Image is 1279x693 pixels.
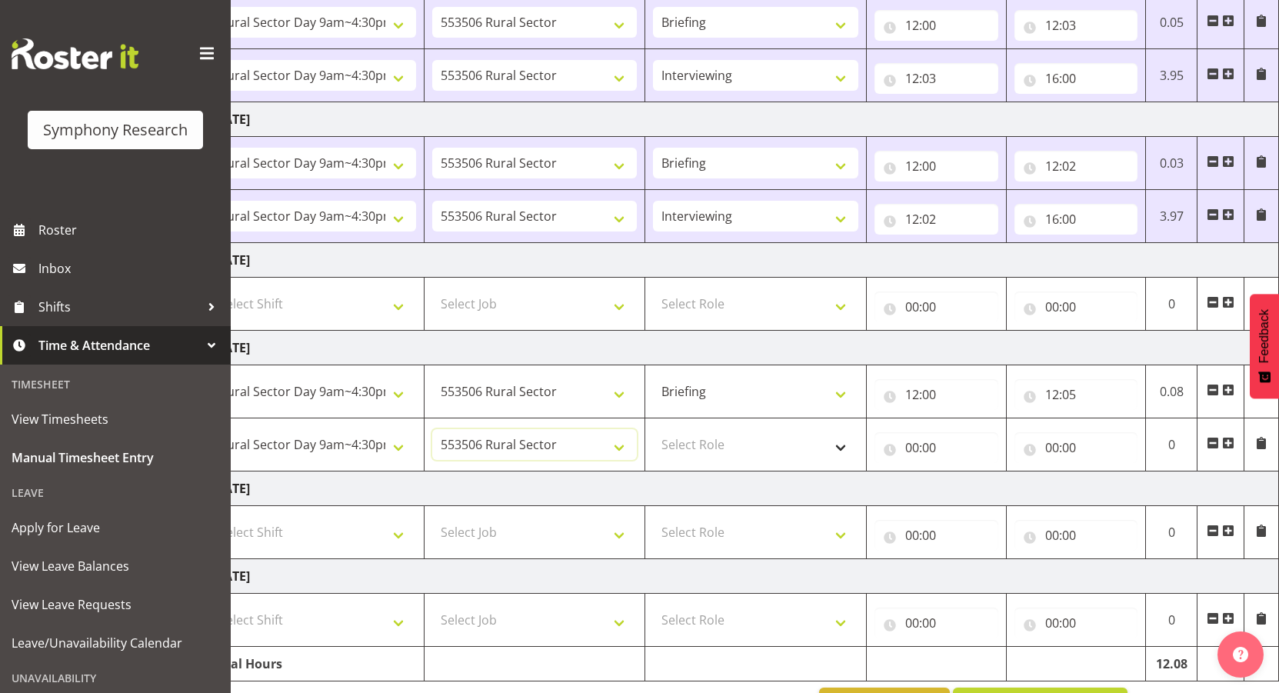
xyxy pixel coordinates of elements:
td: 0 [1146,418,1197,471]
input: Click to select... [874,151,998,182]
div: Symphony Research [43,118,188,142]
td: 0 [1146,506,1197,559]
span: Leave/Unavailability Calendar [12,631,219,655]
input: Click to select... [1014,292,1138,322]
span: View Leave Requests [12,593,219,616]
td: [DATE] [203,331,1279,365]
div: Timesheet [4,368,227,400]
span: Time & Attendance [38,334,200,357]
td: [DATE] [203,102,1279,137]
input: Click to select... [874,63,998,94]
span: Feedback [1257,309,1271,363]
div: Leave [4,477,227,508]
td: 3.97 [1146,190,1197,243]
span: Roster [38,218,223,242]
a: Apply for Leave [4,508,227,547]
a: View Timesheets [4,400,227,438]
td: [DATE] [203,243,1279,278]
input: Click to select... [1014,10,1138,41]
td: 0 [1146,278,1197,331]
input: Click to select... [1014,608,1138,638]
button: Feedback - Show survey [1250,294,1279,398]
a: Manual Timesheet Entry [4,438,227,477]
input: Click to select... [1014,520,1138,551]
input: Click to select... [1014,63,1138,94]
td: 0.08 [1146,365,1197,418]
td: Total Hours [203,647,425,681]
span: Inbox [38,257,223,280]
td: [DATE] [203,559,1279,594]
input: Click to select... [1014,151,1138,182]
input: Click to select... [874,204,998,235]
span: Shifts [38,295,200,318]
span: View Timesheets [12,408,219,431]
input: Click to select... [874,10,998,41]
input: Click to select... [1014,204,1138,235]
span: Apply for Leave [12,516,219,539]
img: Rosterit website logo [12,38,138,69]
a: Leave/Unavailability Calendar [4,624,227,662]
td: 3.95 [1146,49,1197,102]
a: View Leave Balances [4,547,227,585]
input: Click to select... [1014,432,1138,463]
input: Click to select... [874,292,998,322]
td: 12.08 [1146,647,1197,681]
img: help-xxl-2.png [1233,647,1248,662]
span: Manual Timesheet Entry [12,446,219,469]
td: 0.03 [1146,137,1197,190]
input: Click to select... [874,520,998,551]
input: Click to select... [874,432,998,463]
td: 0 [1146,594,1197,647]
td: [DATE] [203,471,1279,506]
input: Click to select... [1014,379,1138,410]
input: Click to select... [874,608,998,638]
input: Click to select... [874,379,998,410]
a: View Leave Requests [4,585,227,624]
span: View Leave Balances [12,555,219,578]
